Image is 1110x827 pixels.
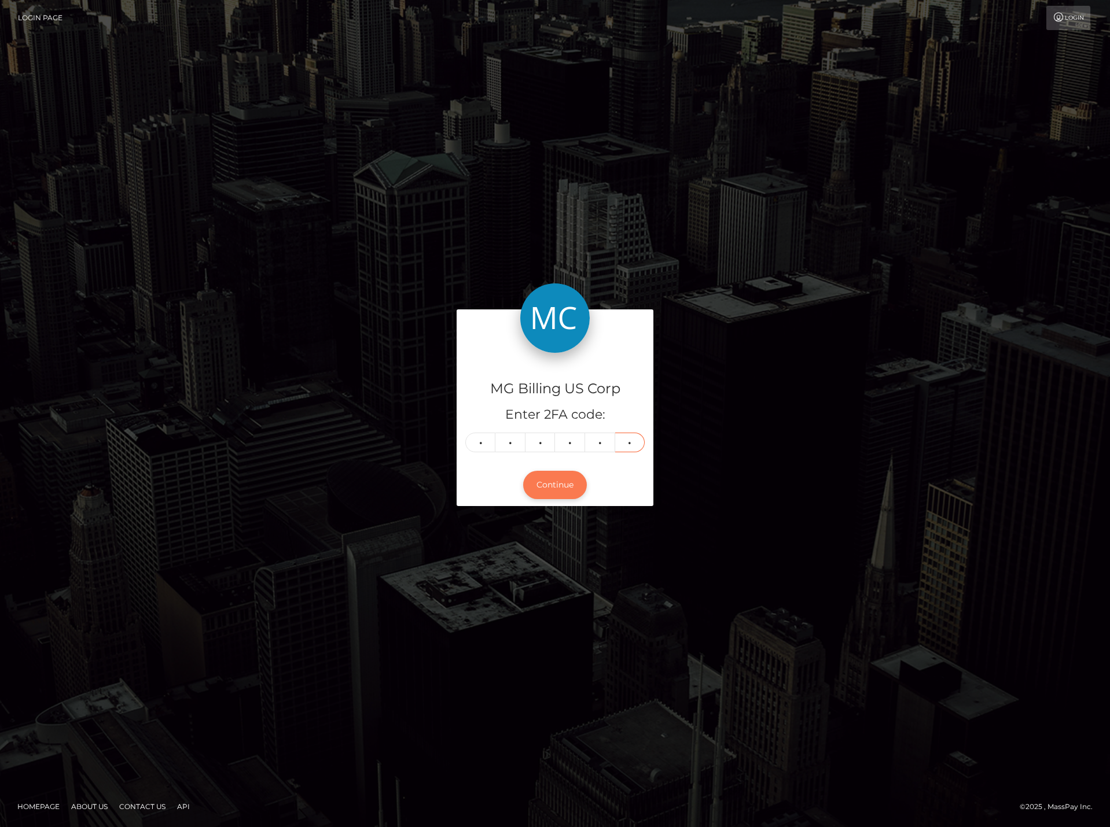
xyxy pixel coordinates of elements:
[115,798,170,815] a: Contact Us
[172,798,194,815] a: API
[13,798,64,815] a: Homepage
[67,798,112,815] a: About Us
[523,471,587,499] button: Continue
[1020,800,1101,813] div: © 2025 , MassPay Inc.
[465,406,645,424] h5: Enter 2FA code:
[1046,6,1090,30] a: Login
[520,283,590,353] img: MG Billing US Corp
[465,379,645,399] h4: MG Billing US Corp
[18,6,63,30] a: Login Page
